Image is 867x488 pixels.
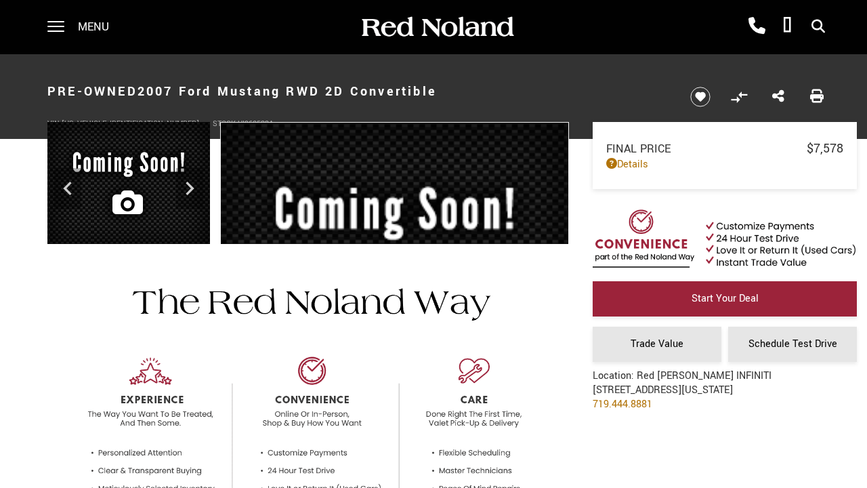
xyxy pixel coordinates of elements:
[728,327,857,362] a: Schedule Test Drive
[692,291,759,306] span: Start Your Deal
[606,157,843,171] a: Details
[593,397,652,411] a: 719.444.8881
[593,281,857,317] a: Start Your Deal
[729,87,749,107] button: Compare vehicle
[238,119,274,129] span: UI260533A
[807,140,843,157] span: $7,578
[606,141,807,157] span: Final Price
[748,337,837,351] span: Schedule Test Drive
[631,337,683,351] span: Trade Value
[606,140,843,157] a: Final Price $7,578
[810,88,824,106] a: Print this Pre-Owned 2007 Ford Mustang RWD 2D Convertible
[772,88,784,106] a: Share this Pre-Owned 2007 Ford Mustang RWD 2D Convertible
[62,119,199,129] span: [US_VEHICLE_IDENTIFICATION_NUMBER]
[220,122,569,391] img: Used 2007 Orange Ford image 1
[47,122,210,247] img: Used 2007 Orange Ford image 1
[47,64,667,119] h1: 2007 Ford Mustang RWD 2D Convertible
[213,119,238,129] span: Stock:
[359,16,515,39] img: Red Noland Auto Group
[47,119,62,129] span: VIN:
[593,327,721,362] a: Trade Value
[47,83,138,100] strong: Pre-Owned
[685,86,715,108] button: Save vehicle
[593,369,771,422] div: Location: Red [PERSON_NAME] INFINITI [STREET_ADDRESS][US_STATE]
